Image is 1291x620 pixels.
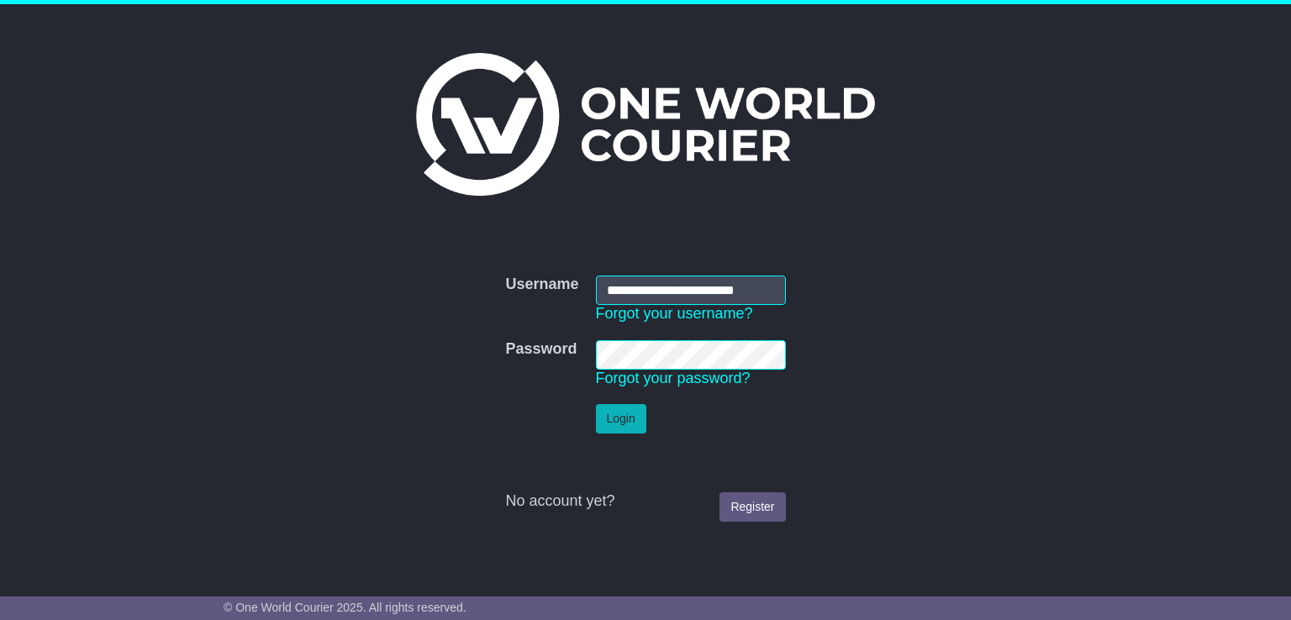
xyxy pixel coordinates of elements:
[505,340,577,359] label: Password
[505,492,785,511] div: No account yet?
[596,305,753,322] a: Forgot your username?
[505,276,578,294] label: Username
[596,404,646,433] button: Login
[416,53,875,196] img: One World
[224,601,466,614] span: © One World Courier 2025. All rights reserved.
[596,370,751,386] a: Forgot your password?
[719,492,785,522] a: Register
